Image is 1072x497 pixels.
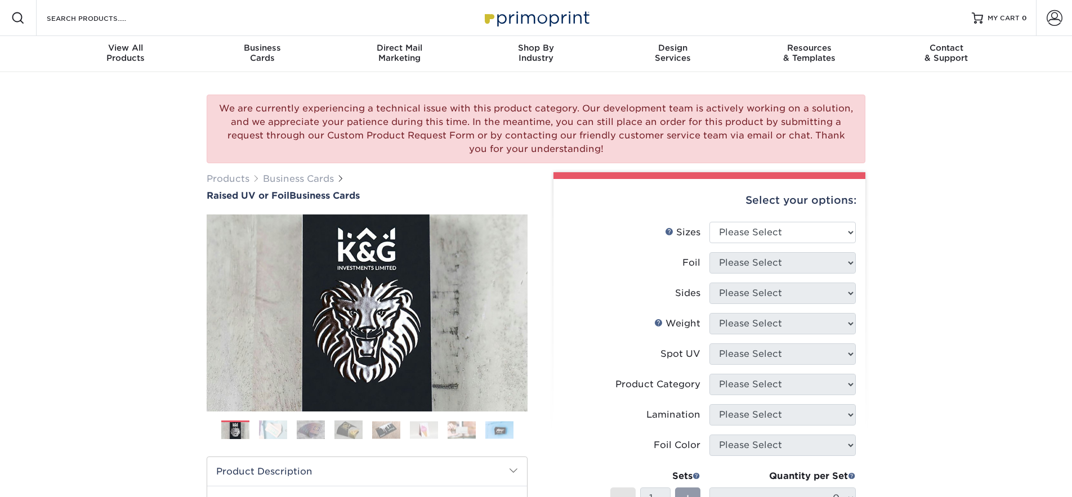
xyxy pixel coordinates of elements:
[682,256,700,270] div: Foil
[604,36,741,72] a: DesignServices
[604,43,741,63] div: Services
[263,173,334,184] a: Business Cards
[485,421,513,438] img: Business Cards 08
[297,420,325,440] img: Business Cards 03
[654,438,700,452] div: Foil Color
[221,417,249,445] img: Business Cards 01
[604,43,741,53] span: Design
[741,43,878,63] div: & Templates
[207,457,527,486] h2: Product Description
[207,190,528,201] a: Raised UV or FoilBusiness Cards
[207,173,249,184] a: Products
[194,43,331,53] span: Business
[448,421,476,438] img: Business Cards 07
[207,153,528,473] img: Raised UV or Foil 01
[660,347,700,361] div: Spot UV
[468,43,605,63] div: Industry
[878,43,1015,63] div: & Support
[259,420,287,440] img: Business Cards 02
[675,286,700,300] div: Sides
[615,378,700,391] div: Product Category
[988,14,1020,23] span: MY CART
[480,6,592,30] img: Primoprint
[334,420,363,440] img: Business Cards 04
[57,43,194,63] div: Products
[878,43,1015,53] span: Contact
[741,43,878,53] span: Resources
[46,11,155,25] input: SEARCH PRODUCTS.....
[331,43,468,53] span: Direct Mail
[468,43,605,53] span: Shop By
[194,43,331,63] div: Cards
[207,190,289,201] span: Raised UV or Foil
[654,317,700,330] div: Weight
[610,469,700,483] div: Sets
[646,408,700,422] div: Lamination
[878,36,1015,72] a: Contact& Support
[665,226,700,239] div: Sizes
[194,36,331,72] a: BusinessCards
[709,469,856,483] div: Quantity per Set
[741,36,878,72] a: Resources& Templates
[562,179,856,222] div: Select your options:
[57,36,194,72] a: View AllProducts
[468,36,605,72] a: Shop ByIndustry
[372,421,400,438] img: Business Cards 05
[207,95,865,163] div: We are currently experiencing a technical issue with this product category. Our development team ...
[207,190,528,201] h1: Business Cards
[410,421,438,438] img: Business Cards 06
[57,43,194,53] span: View All
[331,36,468,72] a: Direct MailMarketing
[1022,14,1027,22] span: 0
[331,43,468,63] div: Marketing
